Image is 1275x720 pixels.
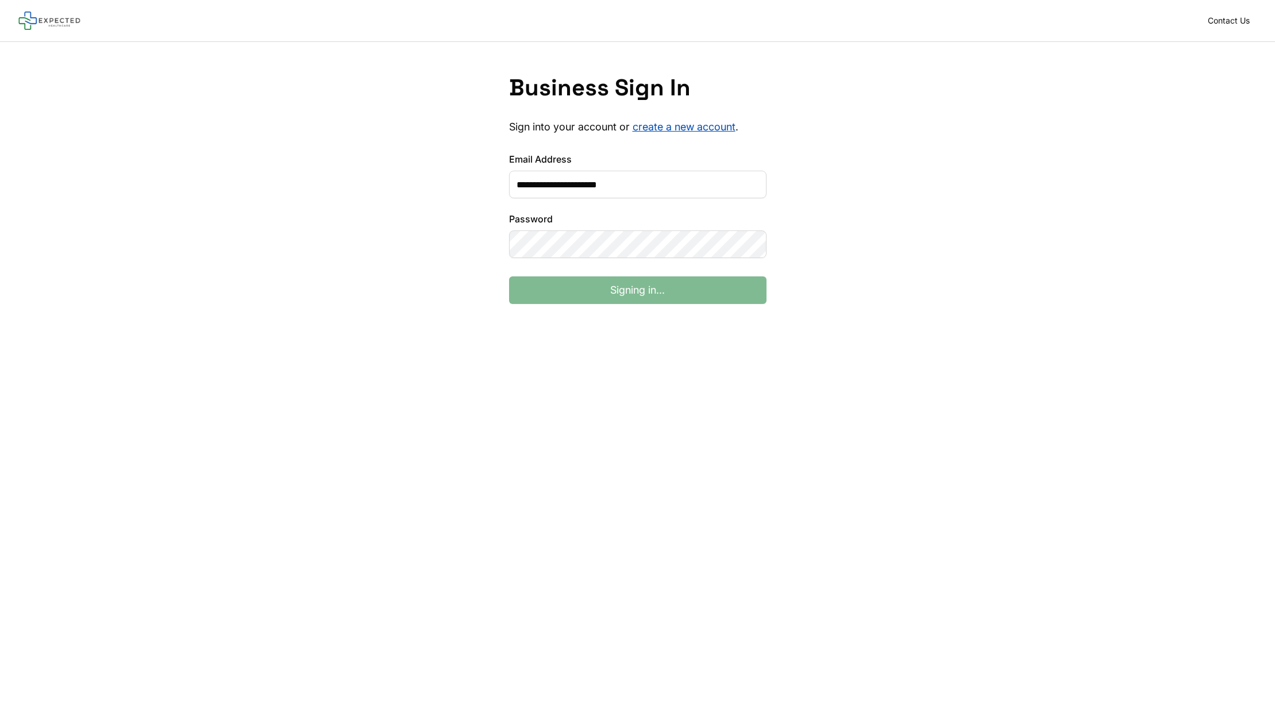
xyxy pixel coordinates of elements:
a: create a new account [633,121,735,133]
label: Email Address [509,152,766,166]
label: Password [509,212,766,226]
p: Sign into your account or . [509,120,766,134]
h1: Business Sign In [509,74,766,102]
a: Contact Us [1201,13,1257,29]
